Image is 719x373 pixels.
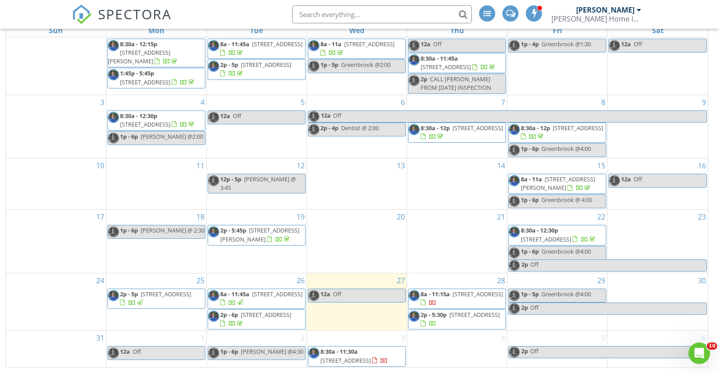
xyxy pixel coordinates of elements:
[509,40,520,51] img: rick__fb_photo_2.jpg
[106,273,206,331] td: Go to August 25, 2025
[108,112,119,123] img: rick__fb_photo_2.jpg
[521,260,528,271] span: 2p
[241,61,291,69] span: [STREET_ADDRESS]
[120,226,138,234] span: 1p - 6p
[608,331,708,368] td: Go to September 6, 2025
[333,290,342,298] span: Off
[252,40,302,48] span: [STREET_ADDRESS]
[521,196,539,204] span: 1p - 6p
[98,4,172,23] span: SPECTORA
[608,23,708,95] td: Go to August 2, 2025
[252,290,302,298] span: [STREET_ADDRESS]
[408,40,420,51] img: rick__fb_photo_2.jpg
[306,210,407,273] td: Go to August 20, 2025
[206,210,306,273] td: Go to August 19, 2025
[696,158,708,173] a: Go to August 16, 2025
[295,158,306,173] a: Go to August 12, 2025
[408,289,506,309] a: 8a - 11:15a [STREET_ADDRESS]
[700,95,708,110] a: Go to August 9, 2025
[608,158,708,209] td: Go to August 16, 2025
[521,247,539,255] span: 1p - 6p
[609,40,620,51] img: rick__fb_photo_2.jpg
[634,40,642,48] span: Off
[133,347,141,355] span: Off
[395,273,407,288] a: Go to August 27, 2025
[308,111,320,122] img: rick__fb_photo_2.jpg
[634,175,642,183] span: Off
[395,210,407,224] a: Go to August 20, 2025
[47,24,65,37] a: Sunday
[408,123,506,143] a: 8:30a - 12p [STREET_ADDRESS]
[541,40,591,48] span: Greenbrook @1:30
[509,260,520,271] img: rick__fb_photo_2.jpg
[308,290,320,301] img: rick__fb_photo_2.jpg
[521,175,595,192] a: 8a - 11a [STREET_ADDRESS][PERSON_NAME]
[195,158,206,173] a: Go to August 11, 2025
[421,290,450,298] span: 8a - 11:15a
[507,210,608,273] td: Go to August 22, 2025
[120,132,138,140] span: 1p - 6p
[341,61,391,69] span: Greenbrook @2:00
[220,61,291,77] a: 2p - 5p [STREET_ADDRESS]
[541,290,591,298] span: Greenbrook @4:00
[508,174,606,194] a: 8a - 11a [STREET_ADDRESS][PERSON_NAME]
[448,24,466,37] a: Thursday
[553,124,603,132] span: [STREET_ADDRESS]
[220,226,299,243] span: [STREET_ADDRESS][PERSON_NAME]
[407,95,507,158] td: Go to August 7, 2025
[344,40,395,48] span: [STREET_ADDRESS]
[220,311,238,319] span: 2p - 6p
[551,14,641,23] div: Doherty Home Inspections
[341,124,379,132] span: Dentist @ 2:00
[408,75,420,86] img: rick__fb_photo_2.jpg
[508,123,606,143] a: 8:30a - 12p [STREET_ADDRESS]
[108,290,119,301] img: rick__fb_photo_2.jpg
[421,75,491,92] span: CALL [PERSON_NAME] FROM [DATE] INSPECTION
[306,23,407,95] td: Go to July 30, 2025
[495,273,507,288] a: Go to August 28, 2025
[333,111,342,119] span: Off
[94,158,106,173] a: Go to August 10, 2025
[509,196,520,207] img: rick__fb_photo_2.jpg
[208,290,219,301] img: rick__fb_photo_2.jpg
[120,120,170,128] span: [STREET_ADDRESS]
[530,303,539,312] span: Off
[108,69,119,80] img: rick__fb_photo_2.jpg
[521,347,528,358] span: 2p
[507,23,608,95] td: Go to August 1, 2025
[208,39,306,59] a: 8a - 11:45a [STREET_ADDRESS]
[495,210,507,224] a: Go to August 21, 2025
[453,124,503,132] span: [STREET_ADDRESS]
[320,111,331,122] span: 12a
[509,290,520,301] img: rick__fb_photo_2.jpg
[107,39,205,68] a: 8:30a - 12:15p [STREET_ADDRESS][PERSON_NAME]
[320,290,330,298] span: 12a
[507,331,608,368] td: Go to September 5, 2025
[320,40,395,57] a: 8a - 11a [STREET_ADDRESS]
[120,290,191,307] a: 2p - 5p [STREET_ADDRESS]
[308,40,320,51] img: rick__fb_photo_2.jpg
[106,158,206,209] td: Go to August 11, 2025
[199,95,206,110] a: Go to August 4, 2025
[499,95,507,110] a: Go to August 7, 2025
[541,247,591,255] span: Greenbrook @4:00
[407,210,507,273] td: Go to August 21, 2025
[608,273,708,331] td: Go to August 30, 2025
[107,110,205,131] a: 8:30a - 12:30p [STREET_ADDRESS]
[599,331,607,345] a: Go to September 5, 2025
[509,247,520,259] img: rick__fb_photo_2.jpg
[195,210,206,224] a: Go to August 18, 2025
[72,4,92,24] img: The Best Home Inspection Software - Spectora
[399,95,407,110] a: Go to August 6, 2025
[421,124,450,132] span: 8:30a - 12p
[120,78,170,86] span: [STREET_ADDRESS]
[208,175,219,186] img: rick__fb_photo_2.jpg
[120,112,157,120] span: 8:30a - 12:30p
[499,331,507,345] a: Go to September 4, 2025
[308,346,406,366] a: 8:30a - 11:30a [STREET_ADDRESS]
[407,331,507,368] td: Go to September 4, 2025
[541,145,591,153] span: Greenbrook @4:00
[399,331,407,345] a: Go to September 3, 2025
[199,331,206,345] a: Go to September 1, 2025
[521,175,595,192] span: [STREET_ADDRESS][PERSON_NAME]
